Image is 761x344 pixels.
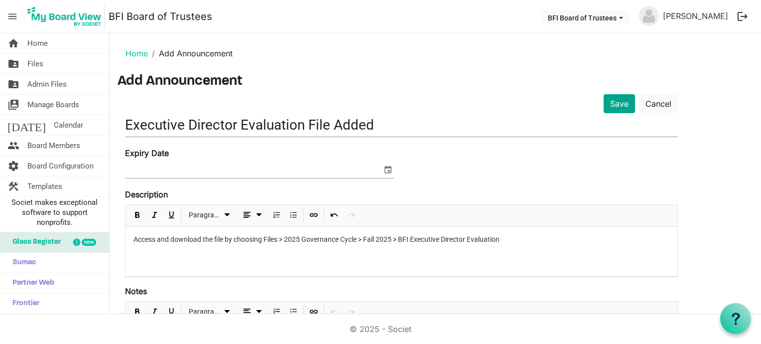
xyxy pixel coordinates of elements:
[287,306,300,318] button: Bulleted List
[7,156,19,176] span: settings
[328,209,341,221] button: Undo
[27,33,48,53] span: Home
[270,306,283,318] button: Numbered List
[125,113,678,137] input: Title
[165,306,178,318] button: Underline
[148,306,161,318] button: Italic
[133,234,669,245] p: Access and download the file by choosing Files > 2025 Governance Cycle > Fall 2025 > BFI Executiv...
[639,6,659,26] img: no-profile-picture.svg
[148,47,233,59] li: Add Announcement
[165,209,178,221] button: Underline
[183,302,236,323] div: Formats
[24,4,109,29] a: My Board View Logo
[82,239,96,246] div: new
[126,48,148,58] a: Home
[146,302,163,323] div: Italic
[129,302,146,323] div: Bold
[54,115,83,135] span: Calendar
[7,54,19,74] span: folder_shared
[146,205,163,226] div: Italic
[129,205,146,226] div: Bold
[148,209,161,221] button: Italic
[285,302,302,323] div: Bulleted List
[27,156,94,176] span: Board Configuration
[350,324,411,334] a: © 2025 - Societ
[236,302,268,323] div: Alignments
[4,197,105,227] span: Societ makes exceptional software to support nonprofits.
[183,205,236,226] div: Formats
[7,74,19,94] span: folder_shared
[27,74,67,94] span: Admin Files
[270,209,283,221] button: Numbered List
[7,95,19,115] span: switch_account
[163,302,180,323] div: Underline
[109,6,212,26] a: BFI Board of Trustees
[27,136,80,156] span: Board Members
[27,95,79,115] span: Manage Boards
[268,205,285,226] div: Numbered List
[3,7,22,26] span: menu
[604,94,635,113] button: Save
[7,294,39,314] span: Frontier
[7,33,19,53] span: home
[24,4,105,29] img: My Board View Logo
[185,306,235,318] button: Paragraph dropdownbutton
[639,94,678,113] a: Cancel
[287,209,300,221] button: Bulleted List
[238,306,266,318] button: dropdownbutton
[307,306,321,318] button: Insert Link
[131,209,144,221] button: Bold
[7,136,19,156] span: people
[189,209,221,221] span: Paragraph
[163,205,180,226] div: Underline
[307,209,321,221] button: Insert Link
[7,232,61,252] span: Glass Register
[7,115,46,135] span: [DATE]
[118,73,753,90] h3: Add Announcement
[7,176,19,196] span: construction
[7,253,36,273] span: Sumac
[125,285,147,297] label: Notes
[659,6,732,26] a: [PERSON_NAME]
[285,205,302,226] div: Bulleted List
[185,209,235,221] button: Paragraph dropdownbutton
[125,147,169,159] label: Expiry Date
[131,306,144,318] button: Bold
[7,273,54,293] span: Partner Web
[541,10,630,24] button: BFI Board of Trustees dropdownbutton
[326,205,343,226] div: Undo
[732,6,753,27] button: logout
[305,205,322,226] div: Insert Link
[268,302,285,323] div: Numbered List
[238,209,266,221] button: dropdownbutton
[382,163,394,176] span: select
[27,176,62,196] span: Templates
[305,302,322,323] div: Insert Link
[125,188,168,200] label: Description
[27,54,43,74] span: Files
[189,306,221,318] span: Paragraph
[236,205,268,226] div: Alignments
